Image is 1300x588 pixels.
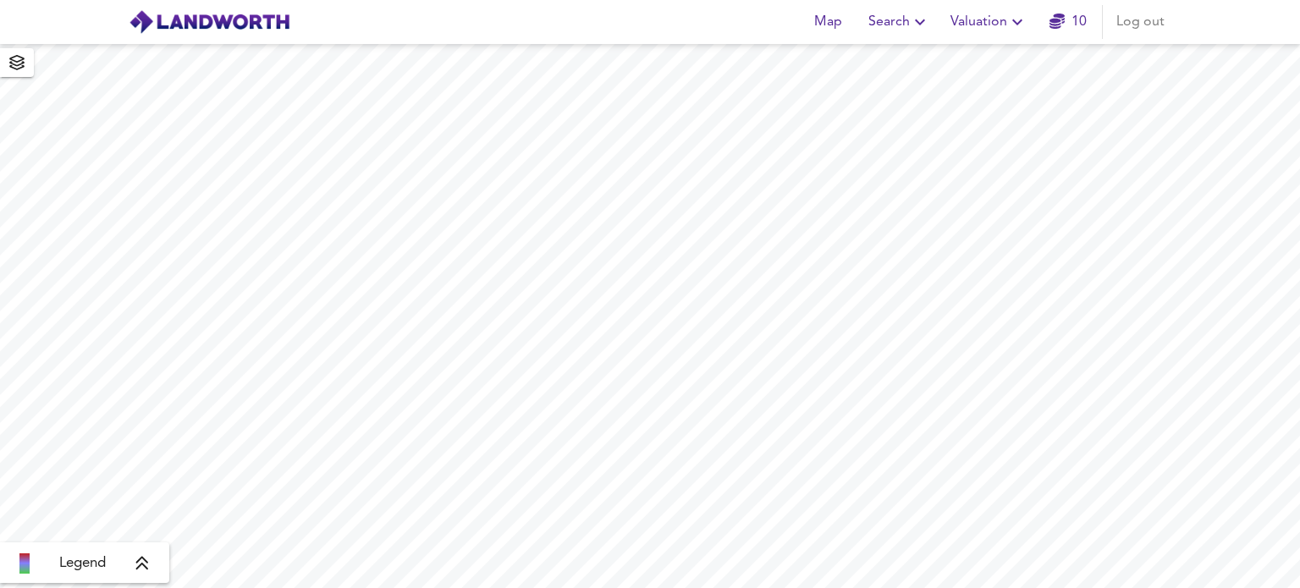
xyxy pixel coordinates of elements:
button: Map [801,5,855,39]
a: 10 [1049,10,1087,34]
button: Search [862,5,937,39]
button: Log out [1110,5,1171,39]
button: 10 [1041,5,1095,39]
span: Map [807,10,848,34]
span: Legend [59,553,106,574]
span: Log out [1116,10,1165,34]
span: Search [868,10,930,34]
button: Valuation [944,5,1034,39]
img: logo [129,9,290,35]
span: Valuation [950,10,1027,34]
